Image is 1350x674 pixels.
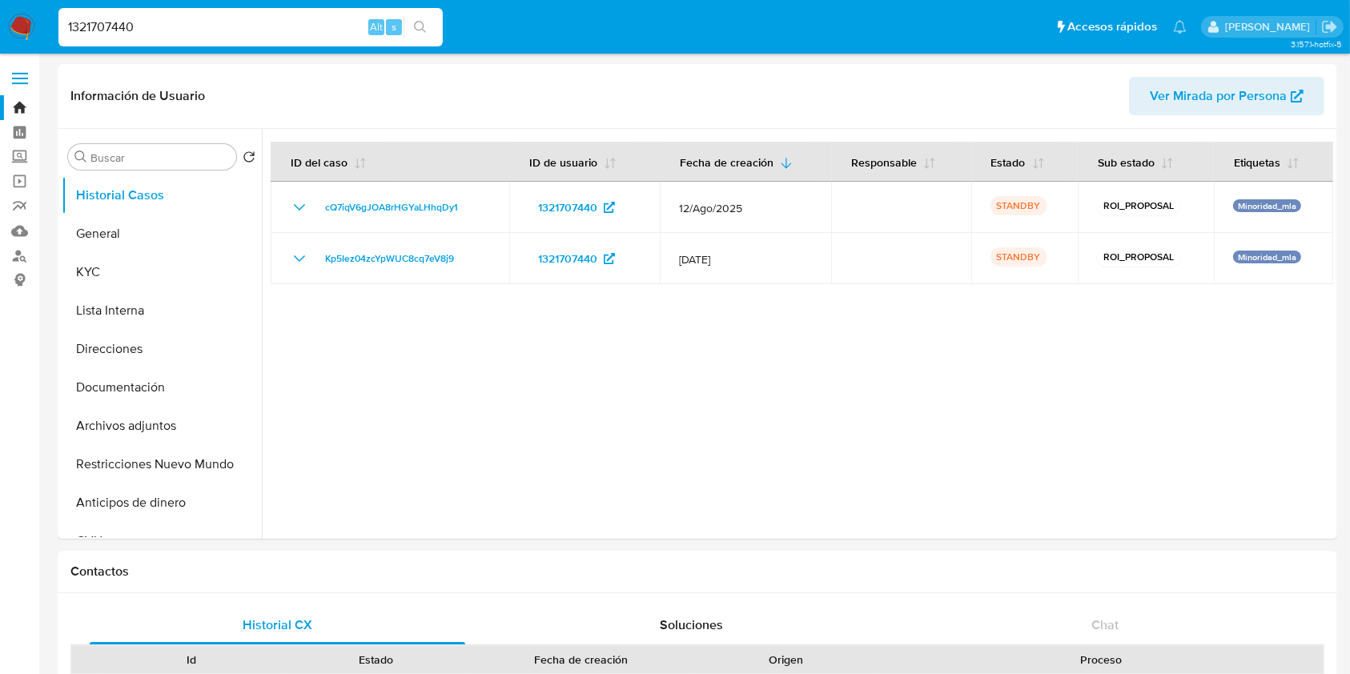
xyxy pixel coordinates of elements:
[62,330,262,368] button: Direcciones
[480,652,682,668] div: Fecha de creación
[62,368,262,407] button: Documentación
[62,176,262,215] button: Historial Casos
[70,88,205,104] h1: Información de Usuario
[62,407,262,445] button: Archivos adjuntos
[1129,77,1324,115] button: Ver Mirada por Persona
[1150,77,1287,115] span: Ver Mirada por Persona
[295,652,458,668] div: Estado
[243,150,255,168] button: Volver al orden por defecto
[1173,20,1187,34] a: Notificaciones
[62,522,262,560] button: CVU
[62,215,262,253] button: General
[392,19,396,34] span: s
[58,17,443,38] input: Buscar usuario o caso...
[74,150,87,163] button: Buscar
[1091,616,1119,634] span: Chat
[62,483,262,522] button: Anticipos de dinero
[1067,18,1157,35] span: Accesos rápidos
[90,150,230,165] input: Buscar
[62,291,262,330] button: Lista Interna
[243,616,312,634] span: Historial CX
[370,19,383,34] span: Alt
[660,616,723,634] span: Soluciones
[404,16,436,38] button: search-icon
[110,652,273,668] div: Id
[1321,18,1338,35] a: Salir
[62,445,262,483] button: Restricciones Nuevo Mundo
[890,652,1312,668] div: Proceso
[705,652,867,668] div: Origen
[62,253,262,291] button: KYC
[70,564,1324,580] h1: Contactos
[1225,19,1316,34] p: valentina.santellan@mercadolibre.com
